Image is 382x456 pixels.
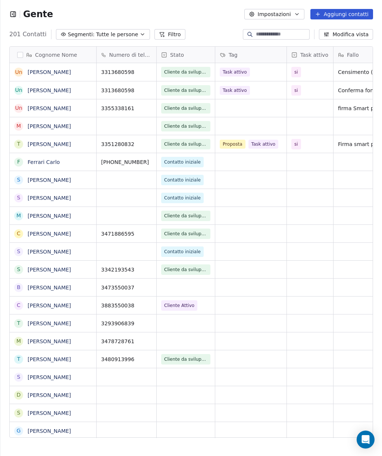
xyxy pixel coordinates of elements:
[154,29,185,40] button: Filtro
[215,47,286,63] div: Tag
[23,9,53,20] span: Gente
[17,283,21,291] div: B
[101,284,152,291] span: 3473550037
[35,51,77,59] span: Cognome Nome
[28,392,71,398] a: [PERSON_NAME]
[28,303,71,308] a: [PERSON_NAME]
[357,431,375,449] div: Apri Intercom Messenger
[17,427,21,435] div: G
[28,374,71,380] a: [PERSON_NAME]
[9,30,47,39] span: 201 Contatti
[28,338,71,344] a: [PERSON_NAME]
[28,249,71,255] a: [PERSON_NAME]
[28,428,71,434] a: [PERSON_NAME]
[220,68,250,77] span: Task attivo
[294,140,298,148] span: si
[10,47,96,63] div: Cognome Nome
[101,68,152,76] span: 3313680598
[164,194,201,202] span: Contatto iniziale
[17,140,21,148] div: T
[164,122,207,130] span: Cliente da sviluppare
[28,285,71,291] a: [PERSON_NAME]
[324,10,369,18] font: Aggiungi contatti
[164,87,207,94] span: Cliente da sviluppare
[15,86,22,94] div: Un
[101,338,152,345] span: 3478728761
[164,140,207,148] span: Cliente da sviluppare
[164,158,201,166] span: Contatto iniziale
[17,248,21,255] div: S
[28,105,71,111] a: [PERSON_NAME]
[101,266,152,273] span: 3342193543
[28,213,71,219] a: [PERSON_NAME]
[101,302,152,309] span: 3883550038
[15,104,22,112] div: Un
[164,68,207,76] span: Cliente da sviluppare
[17,355,21,363] div: T
[220,140,245,149] span: Proposta
[17,409,21,417] div: S
[168,31,181,38] font: Filtro
[16,122,21,130] div: M
[170,51,184,59] span: Stato
[164,356,207,363] span: Cliente da sviluppare
[248,140,279,149] span: Task attivo
[164,105,207,112] span: Cliente da sviluppare
[16,337,21,345] div: M
[258,10,291,18] font: Impostazioni
[310,9,373,19] button: Aggiungi contatti
[28,267,71,273] a: [PERSON_NAME]
[101,87,152,94] span: 3313680598
[28,159,60,165] a: Ferrari Carlo
[17,158,20,166] div: F
[28,69,71,75] a: [PERSON_NAME]
[164,266,207,273] span: Cliente da sviluppare
[101,140,152,148] span: 3351280832
[28,356,71,362] a: [PERSON_NAME]
[164,230,207,238] span: Cliente da sviluppare
[101,230,152,238] span: 3471886595
[157,47,215,63] div: Stato
[28,87,71,93] a: [PERSON_NAME]
[15,68,22,76] div: Un
[109,51,152,59] span: Numero di telefono
[28,410,71,416] a: [PERSON_NAME]
[17,266,21,273] div: S
[17,194,21,202] div: S
[229,51,238,59] span: Tag
[16,212,21,220] div: M
[28,195,71,201] a: [PERSON_NAME]
[294,68,298,76] span: si
[220,86,250,95] span: Task attivo
[28,123,71,129] a: [PERSON_NAME]
[17,391,21,399] div: D
[300,51,328,59] span: Task attivo
[28,177,71,183] a: [PERSON_NAME]
[28,141,71,147] a: [PERSON_NAME]
[294,87,298,94] span: si
[17,176,21,184] div: S
[101,105,152,112] span: 3355338161
[164,248,201,255] span: Contatto iniziale
[164,212,207,220] span: Cliente da sviluppare
[101,356,152,363] span: 3480913996
[28,231,71,237] a: [PERSON_NAME]
[347,51,359,59] span: Fallo
[164,302,194,309] span: Cliente Attivo
[97,47,156,63] div: Numero di telefono
[96,31,138,38] span: Tutte le persone
[17,230,21,238] div: C
[164,176,201,184] span: Contatto iniziale
[101,158,152,166] span: [PHONE_NUMBER]
[10,63,97,438] div: griglia
[68,31,95,38] span: Segmenti:
[101,320,152,327] span: 3293906839
[319,29,373,40] button: Modifica vista
[17,301,21,309] div: C
[17,373,21,381] div: S
[332,31,369,38] font: Modifica vista
[28,320,71,326] a: [PERSON_NAME]
[287,47,333,63] div: Task attivo
[17,319,21,327] div: T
